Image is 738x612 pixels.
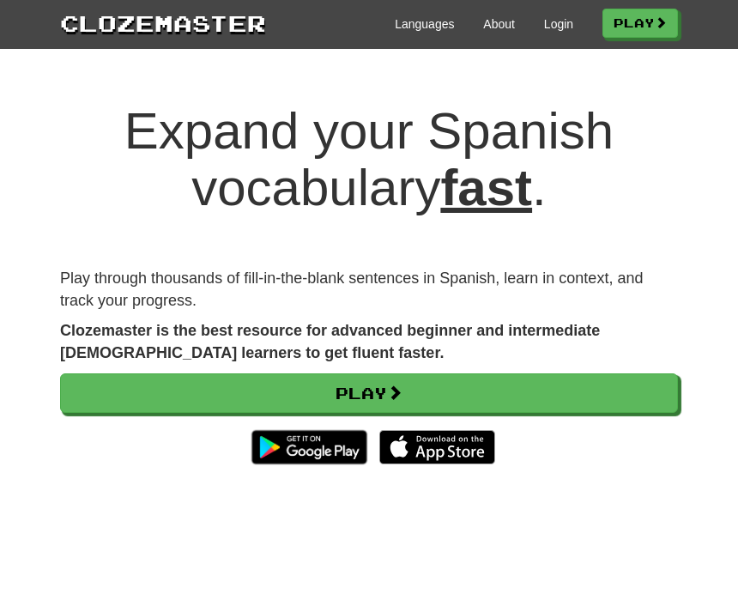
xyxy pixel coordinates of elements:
strong: Clozemaster is the best resource for advanced beginner and intermediate [DEMOGRAPHIC_DATA] learne... [60,322,600,361]
h1: Expand your Spanish vocabulary . [60,103,678,216]
p: Play through thousands of fill-in-the-blank sentences in Spanish, learn in context, and track you... [60,268,678,312]
img: Get it on Google Play [243,421,376,473]
a: Play [602,9,678,38]
a: Languages [395,15,454,33]
img: Download_on_the_App_Store_Badge_US-UK_135x40-25178aeef6eb6b83b96f5f2d004eda3bffbb37122de64afbaef7... [379,430,495,464]
a: Play [60,373,678,413]
a: Login [544,15,573,33]
a: Clozemaster [60,7,266,39]
u: fast [440,159,532,216]
a: About [483,15,515,33]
